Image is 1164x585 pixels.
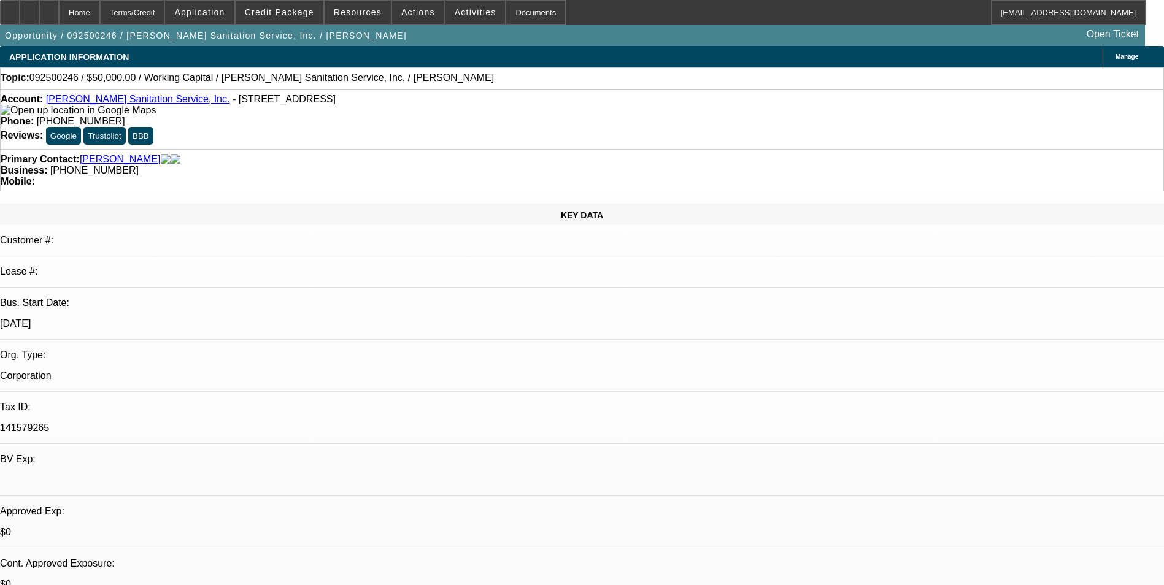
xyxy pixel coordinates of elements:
[233,94,336,104] span: - [STREET_ADDRESS]
[128,127,153,145] button: BBB
[174,7,225,17] span: Application
[171,154,180,165] img: linkedin-icon.png
[29,72,494,83] span: 092500246 / $50,000.00 / Working Capital / [PERSON_NAME] Sanitation Service, Inc. / [PERSON_NAME]
[245,7,314,17] span: Credit Package
[1,72,29,83] strong: Topic:
[561,210,603,220] span: KEY DATA
[1116,53,1138,60] span: Manage
[445,1,506,24] button: Activities
[1,154,80,165] strong: Primary Contact:
[83,127,125,145] button: Trustpilot
[1,105,156,116] img: Open up location in Google Maps
[80,154,161,165] a: [PERSON_NAME]
[236,1,323,24] button: Credit Package
[1,116,34,126] strong: Phone:
[161,154,171,165] img: facebook-icon.png
[9,52,129,62] span: APPLICATION INFORMATION
[50,165,139,175] span: [PHONE_NUMBER]
[1082,24,1144,45] a: Open Ticket
[1,165,47,175] strong: Business:
[1,130,43,140] strong: Reviews:
[401,7,435,17] span: Actions
[1,105,156,115] a: View Google Maps
[46,94,230,104] a: [PERSON_NAME] Sanitation Service, Inc.
[165,1,234,24] button: Application
[1,176,35,186] strong: Mobile:
[46,127,81,145] button: Google
[325,1,391,24] button: Resources
[455,7,496,17] span: Activities
[1,94,43,104] strong: Account:
[392,1,444,24] button: Actions
[5,31,407,40] span: Opportunity / 092500246 / [PERSON_NAME] Sanitation Service, Inc. / [PERSON_NAME]
[37,116,125,126] span: [PHONE_NUMBER]
[334,7,382,17] span: Resources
